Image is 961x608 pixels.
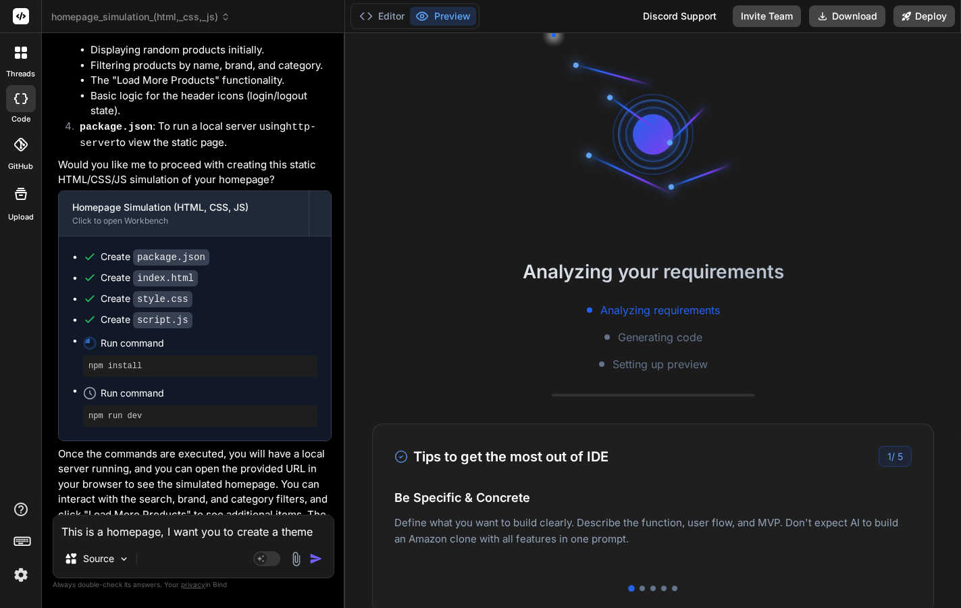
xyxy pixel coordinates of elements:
span: Analyzing requirements [600,302,720,318]
p: Always double-check its answers. Your in Bind [53,578,334,591]
div: Create [101,271,198,285]
p: Once the commands are executed, you will have a local server running, and you can open the provid... [58,447,332,538]
label: threads [6,68,35,80]
span: homepage_simulation_(html,_css,_js) [51,10,230,24]
code: index.html [133,270,198,286]
pre: npm run dev [88,411,312,422]
div: Create [101,292,192,306]
span: privacy [181,580,205,588]
label: GitHub [8,161,33,172]
img: settings [9,563,32,586]
img: Pick Models [118,553,130,565]
p: Would you like me to proceed with creating this static HTML/CSS/JS simulation of your homepage? [58,157,332,188]
li: Displaying random products initially. [90,43,332,58]
pre: npm install [88,361,312,372]
p: Source [83,552,114,565]
span: 1 [887,451,891,462]
span: Run command [101,386,317,400]
span: Generating code [618,329,702,345]
button: Invite Team [733,5,801,27]
div: Create [101,250,209,264]
li: The "Load More Products" functionality. [90,73,332,88]
h3: Tips to get the most out of IDE [394,447,608,467]
img: icon [309,552,323,565]
code: style.css [133,291,192,307]
img: attachment [288,551,304,567]
h4: Be Specific & Concrete [394,488,912,507]
button: Editor [354,7,410,26]
code: package.json [80,122,153,133]
li: : JavaScript to handle: [69,11,332,119]
label: Upload [8,211,34,223]
span: 5 [898,451,903,462]
button: Download [809,5,885,27]
code: package.json [133,249,209,265]
li: : To run a local server using to view the static page. [69,119,332,152]
li: Basic logic for the header icons (login/logout state). [90,88,332,119]
button: Deploy [893,5,955,27]
span: Run command [101,336,317,350]
h2: Analyzing your requirements [345,257,961,286]
code: script.js [133,312,192,328]
div: / [879,446,912,467]
button: Preview [410,7,476,26]
div: Discord Support [635,5,725,27]
div: Homepage Simulation (HTML, CSS, JS) [72,201,295,214]
span: Setting up preview [613,356,708,372]
button: Homepage Simulation (HTML, CSS, JS)Click to open Workbench [59,191,309,236]
label: code [11,113,30,125]
div: Create [101,313,192,327]
div: Click to open Workbench [72,216,295,226]
li: Filtering products by name, brand, and category. [90,58,332,74]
